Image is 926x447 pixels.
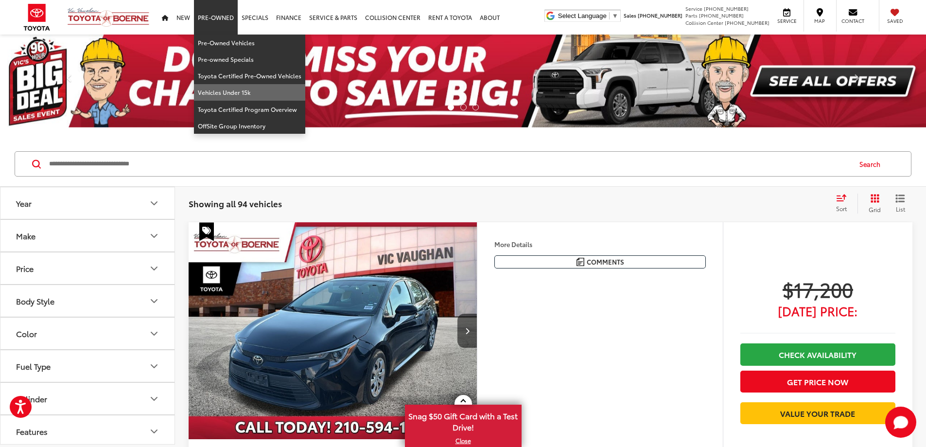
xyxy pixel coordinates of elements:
[885,407,916,438] button: Toggle Chat Window
[0,252,175,284] button: PricePrice
[48,152,850,176] input: Search by Make, Model, or Keyword
[188,222,478,439] a: 2024 Toyota Corolla LE2024 Toyota Corolla LE2024 Toyota Corolla LE2024 Toyota Corolla LE
[685,12,698,19] span: Parts
[148,263,160,274] div: Price
[67,7,150,27] img: Vic Vaughan Toyota of Boerne
[841,18,864,24] span: Contact
[0,220,175,251] button: MakeMake
[587,257,624,267] span: Comments
[194,118,305,134] a: OffSite Group Inventory
[612,12,618,19] span: ▼
[740,277,895,301] span: $17,200
[16,361,51,371] div: Fuel Type
[188,222,478,440] img: 2024 Toyota Corolla LE
[776,18,798,24] span: Service
[406,406,521,435] span: Snag $50 Gift Card with a Test Drive!
[0,318,175,349] button: ColorColor
[740,306,895,316] span: [DATE] Price:
[558,12,618,19] a: Select Language​
[831,194,857,213] button: Select sort value
[895,205,905,213] span: List
[494,255,706,268] button: Comments
[740,371,895,393] button: Get Price Now
[685,5,702,12] span: Service
[194,84,305,101] a: Vehicles Under 15k
[16,329,37,338] div: Color
[148,295,160,307] div: Body Style
[850,152,894,176] button: Search
[0,187,175,219] button: YearYear
[16,296,54,305] div: Body Style
[836,204,847,213] span: Sort
[609,12,610,19] span: ​
[194,51,305,68] a: Pre-owned Specials
[740,343,895,365] a: Check Availability
[188,222,478,439] div: 2024 Toyota Corolla LE 0
[148,197,160,209] div: Year
[148,360,160,372] div: Fuel Type
[494,241,706,248] h4: More Details
[16,427,48,436] div: Features
[0,383,175,414] button: CylinderCylinder
[148,393,160,405] div: Cylinder
[16,231,35,240] div: Make
[884,18,906,24] span: Saved
[457,314,477,348] button: Next image
[16,394,47,403] div: Cylinder
[189,197,282,209] span: Showing all 94 vehicles
[725,19,769,26] span: [PHONE_NUMBER]
[638,12,682,19] span: [PHONE_NUMBER]
[558,12,607,19] span: Select Language
[148,426,160,437] div: Features
[740,402,895,424] a: Value Your Trade
[857,194,888,213] button: Grid View
[148,230,160,242] div: Make
[148,328,160,340] div: Color
[194,101,305,118] a: Toyota Certified Program Overview
[16,198,32,208] div: Year
[888,194,912,213] button: List View
[869,205,881,214] span: Grid
[0,285,175,317] button: Body StyleBody Style
[885,407,916,438] svg: Start Chat
[704,5,749,12] span: [PHONE_NUMBER]
[699,12,744,19] span: [PHONE_NUMBER]
[194,68,305,84] a: Toyota Certified Pre-Owned Vehicles
[624,12,636,19] span: Sales
[16,264,34,273] div: Price
[194,35,305,51] a: Pre-Owned Vehicles
[809,18,830,24] span: Map
[685,19,723,26] span: Collision Center
[199,222,214,241] span: Special
[0,350,175,382] button: Fuel TypeFuel Type
[577,258,584,266] img: Comments
[0,415,175,447] button: FeaturesFeatures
